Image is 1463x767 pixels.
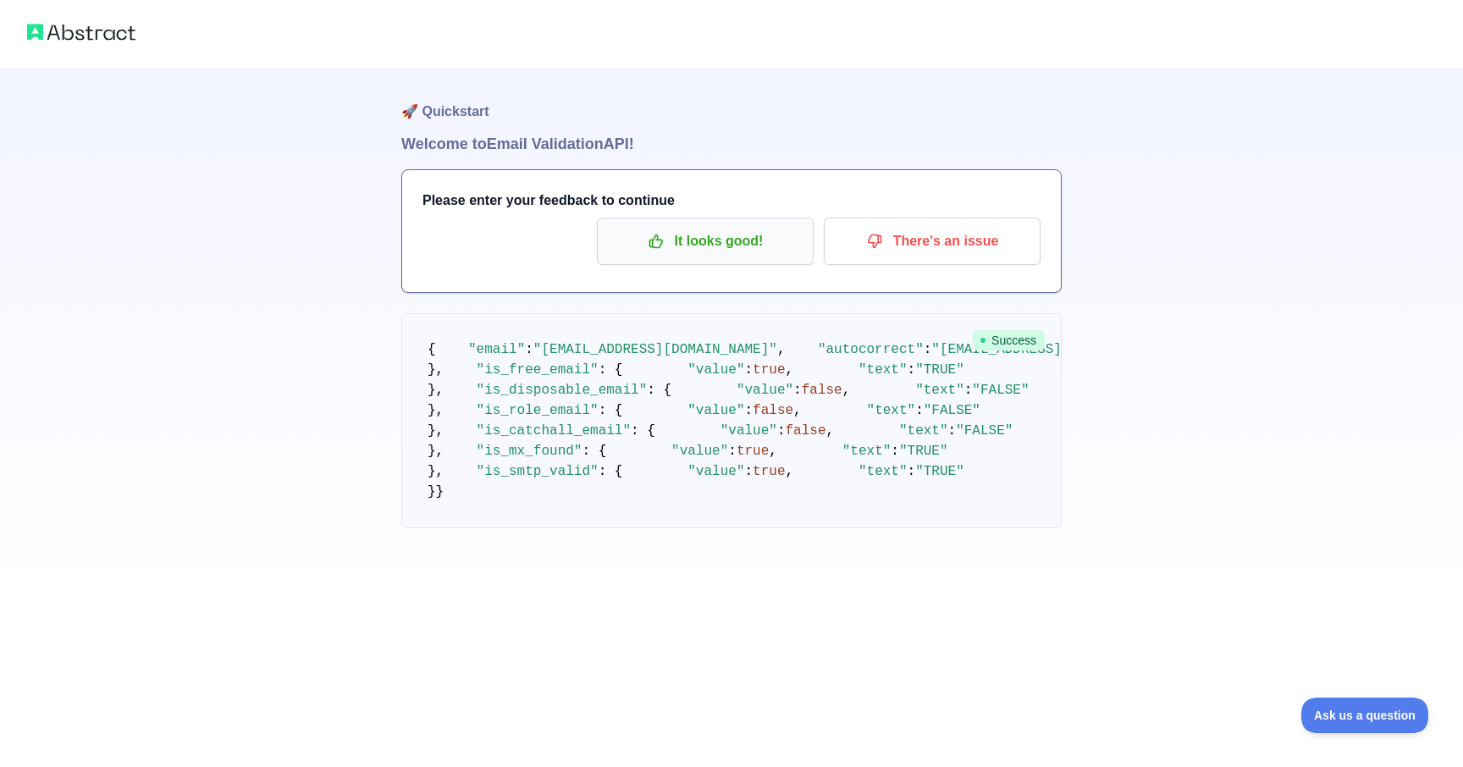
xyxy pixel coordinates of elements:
span: "value" [687,362,744,378]
span: "email" [468,342,525,357]
p: It looks good! [610,227,801,256]
span: : [777,423,786,439]
span: , [793,403,802,418]
span: "text" [858,362,908,378]
span: "TRUE" [899,444,948,459]
span: "is_mx_found" [477,444,582,459]
span: : [744,464,753,479]
span: "TRUE" [915,464,964,479]
span: "[EMAIL_ADDRESS][DOMAIN_NAME]" [533,342,777,357]
span: "value" [737,383,793,398]
span: : [728,444,737,459]
span: { [428,342,436,357]
span: "value" [687,464,744,479]
h3: Please enter your feedback to continue [422,190,1041,211]
span: : { [599,464,623,479]
span: : { [599,362,623,378]
span: : { [647,383,671,398]
span: "is_catchall_email" [477,423,631,439]
span: "text" [867,403,916,418]
iframe: Toggle Customer Support [1301,698,1429,733]
span: : [793,383,802,398]
span: "is_free_email" [477,362,599,378]
span: "FALSE" [972,383,1029,398]
span: true [737,444,769,459]
span: "text" [858,464,908,479]
span: : [908,362,916,378]
span: : { [582,444,606,459]
span: , [842,383,851,398]
button: It looks good! [597,218,814,265]
p: There's an issue [836,227,1028,256]
span: "[EMAIL_ADDRESS][DOMAIN_NAME]" [931,342,1175,357]
span: : [525,342,533,357]
span: "TRUE" [915,362,964,378]
span: : [891,444,899,459]
span: "value" [671,444,728,459]
span: true [753,362,785,378]
span: "is_role_email" [477,403,599,418]
span: "value" [720,423,777,439]
button: There's an issue [824,218,1041,265]
span: "FALSE" [956,423,1013,439]
span: : [908,464,916,479]
span: , [786,464,794,479]
h1: 🚀 Quickstart [401,68,1062,132]
span: false [786,423,826,439]
span: false [753,403,793,418]
span: "is_smtp_valid" [477,464,599,479]
span: : { [631,423,655,439]
span: "is_disposable_email" [477,383,648,398]
span: "text" [915,383,964,398]
span: , [769,444,777,459]
span: , [786,362,794,378]
span: : [744,362,753,378]
span: : [948,423,957,439]
h1: Welcome to Email Validation API! [401,132,1062,156]
span: : { [599,403,623,418]
span: : [924,342,932,357]
span: false [802,383,842,398]
span: "text" [899,423,948,439]
span: : [964,383,973,398]
span: "autocorrect" [818,342,924,357]
span: : [915,403,924,418]
img: Abstract logo [27,20,135,44]
span: , [826,423,835,439]
span: "value" [687,403,744,418]
span: "FALSE" [924,403,980,418]
span: , [777,342,786,357]
span: true [753,464,785,479]
span: : [744,403,753,418]
span: Success [973,330,1045,350]
span: "text" [842,444,892,459]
